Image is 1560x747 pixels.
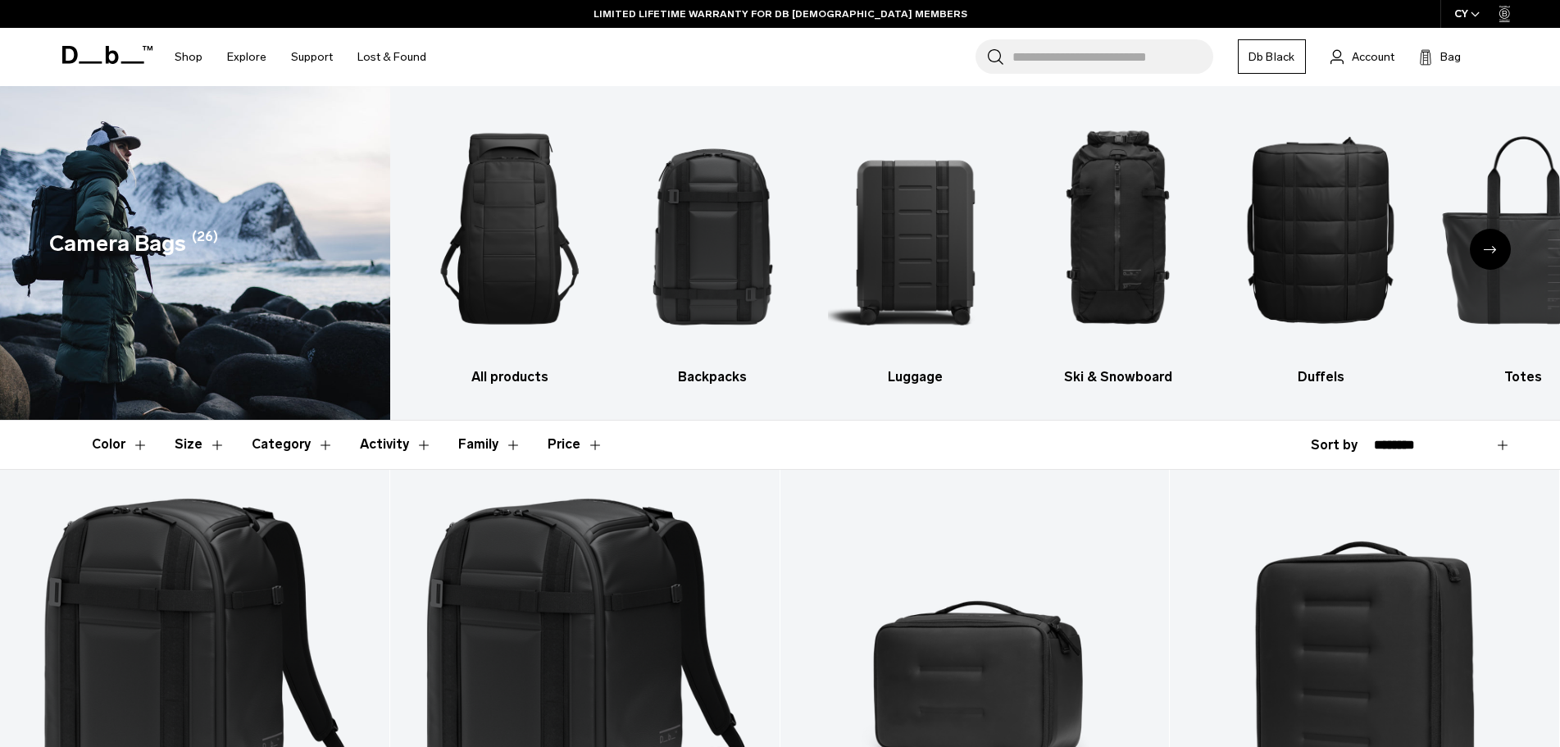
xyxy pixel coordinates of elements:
a: Db Duffels [1234,98,1408,387]
img: Db [625,98,799,359]
h3: Ski & Snowboard [1031,367,1205,387]
button: Toggle Filter [252,421,334,468]
li: 3 / 10 [828,98,1002,387]
span: (26) [192,227,218,261]
img: Db [1234,98,1408,359]
img: Db [423,98,597,359]
span: Account [1352,48,1394,66]
h3: Backpacks [625,367,799,387]
a: Db Backpacks [625,98,799,387]
a: Account [1330,47,1394,66]
li: 4 / 10 [1031,98,1205,387]
button: Toggle Price [548,421,603,468]
a: Shop [175,28,202,86]
h3: Duffels [1234,367,1408,387]
h1: Camera Bags [49,227,186,261]
nav: Main Navigation [162,28,439,86]
button: Toggle Filter [175,421,225,468]
button: Toggle Filter [458,421,521,468]
li: 2 / 10 [625,98,799,387]
h3: Luggage [828,367,1002,387]
li: 1 / 10 [423,98,597,387]
a: Db Luggage [828,98,1002,387]
a: Db All products [423,98,597,387]
a: LIMITED LIFETIME WARRANTY FOR DB [DEMOGRAPHIC_DATA] MEMBERS [594,7,967,21]
div: Next slide [1470,229,1511,270]
a: Db Black [1238,39,1306,74]
a: Db Ski & Snowboard [1031,98,1205,387]
a: Support [291,28,333,86]
button: Bag [1419,47,1461,66]
img: Db [828,98,1002,359]
img: Db [1031,98,1205,359]
button: Toggle Filter [360,421,432,468]
a: Explore [227,28,266,86]
button: Toggle Filter [92,421,148,468]
span: Bag [1440,48,1461,66]
li: 5 / 10 [1234,98,1408,387]
a: Lost & Found [357,28,426,86]
h3: All products [423,367,597,387]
